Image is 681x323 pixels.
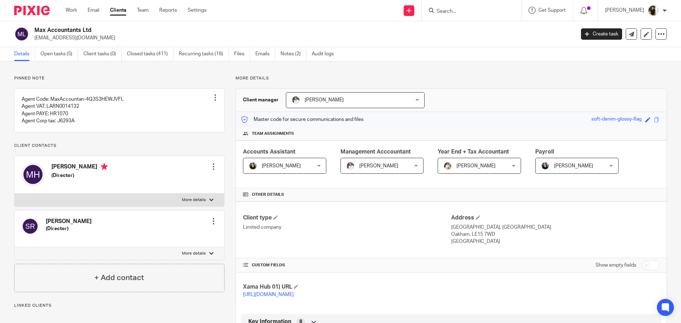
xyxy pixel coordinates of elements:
input: Search [436,9,500,15]
img: Kayleigh%20Henson.jpeg [443,162,452,170]
p: Limited company [243,224,451,231]
i: Primary [101,163,108,170]
h4: Address [451,214,659,222]
h4: [PERSON_NAME] [46,218,92,225]
h5: (Director) [51,172,108,179]
div: soft-denim-glossy-flag [591,116,642,124]
img: sarah-royle.jpg [292,96,300,104]
span: Team assignments [252,131,294,137]
a: Work [66,7,77,14]
a: Notes (2) [281,47,306,61]
p: Linked clients [14,303,225,308]
img: Helen%20Campbell.jpeg [249,162,257,170]
p: Oakham, LE15 7WD [451,231,659,238]
h4: Xama Hub 01) URL [243,283,451,291]
p: More details [236,76,667,81]
a: Email [88,7,99,14]
span: [PERSON_NAME] [359,163,398,168]
a: Recurring tasks (16) [179,47,229,61]
a: Settings [188,7,206,14]
a: Create task [581,28,622,40]
a: Details [14,47,35,61]
a: Clients [110,7,126,14]
a: Open tasks (5) [40,47,78,61]
h4: [PERSON_NAME] [51,163,108,172]
a: Closed tasks (411) [127,47,173,61]
a: [URL][DOMAIN_NAME] [243,292,294,297]
p: [GEOGRAPHIC_DATA], [GEOGRAPHIC_DATA] [451,224,659,231]
span: Payroll [535,149,554,155]
h2: Max Accountants Ltd [34,27,463,34]
h4: CUSTOM FIELDS [243,262,451,268]
span: Get Support [538,8,566,13]
p: More details [182,197,206,203]
img: svg%3E [22,163,44,186]
p: [GEOGRAPHIC_DATA] [451,238,659,245]
a: Reports [159,7,177,14]
a: Client tasks (0) [83,47,122,61]
a: Files [234,47,250,61]
a: Audit logs [312,47,339,61]
label: Show empty fields [596,262,636,269]
span: Management Acccountant [340,149,411,155]
p: Client contacts [14,143,225,149]
span: [PERSON_NAME] [262,163,301,168]
img: sarah-royle.jpg [346,162,355,170]
p: Master code for secure communications and files [241,116,364,123]
img: svg%3E [14,27,29,41]
p: Pinned note [14,76,225,81]
h5: (Director) [46,225,92,232]
span: [PERSON_NAME] [456,163,495,168]
a: Team [137,7,149,14]
img: svg%3E [22,218,39,235]
img: Helen%20Campbell.jpeg [541,162,549,170]
p: [EMAIL_ADDRESS][DOMAIN_NAME] [34,34,570,41]
span: [PERSON_NAME] [554,163,593,168]
a: Emails [255,47,275,61]
span: Year End + Tax Accountant [438,149,509,155]
span: [PERSON_NAME] [305,98,344,102]
h3: Client manager [243,96,279,104]
h4: Client type [243,214,451,222]
span: Accounts Assistant [243,149,295,155]
span: Other details [252,192,284,197]
img: Janice%20Tang.jpeg [648,5,659,16]
p: More details [182,251,206,256]
img: Pixie [14,6,50,15]
p: [PERSON_NAME] [605,7,644,14]
h4: + Add contact [94,272,144,283]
